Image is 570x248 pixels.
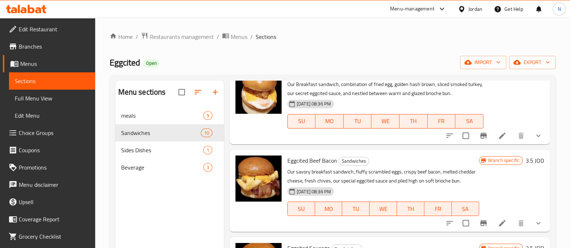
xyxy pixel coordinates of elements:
span: WE [372,204,394,214]
span: Select to update [458,128,473,143]
a: Grocery Checklist [3,228,95,245]
a: Edit Menu [9,107,95,124]
span: Eggcited Beef Bacon [287,155,337,166]
span: 3 [204,164,212,171]
span: Coverage Report [19,215,89,224]
span: SU [291,116,313,126]
svg: Show Choices [534,219,543,227]
nav: breadcrumb [110,32,556,41]
nav: Menu sections [115,104,224,179]
button: delete [512,215,530,232]
span: TU [345,204,367,214]
span: Restaurants management [150,32,214,41]
div: Sandwiches10 [115,124,224,141]
button: TH [399,114,428,128]
a: Choice Groups [3,124,95,141]
a: Upsell [3,193,95,211]
span: Sides Dishes [121,146,203,154]
a: Coupons [3,141,95,159]
span: N [557,5,561,13]
button: show more [530,215,547,232]
button: TU [342,202,370,216]
button: FR [424,202,452,216]
li: / [217,32,219,41]
div: Open [143,59,160,68]
span: Eggcited [110,54,140,71]
button: SA [455,114,483,128]
span: meals [121,111,203,120]
span: [DATE] 08:36 PM [294,188,334,195]
span: Open [143,60,160,66]
button: MO [315,202,343,216]
a: Branches [3,38,95,55]
p: Our savory breakfast sandwich, fluffy scrambled eggs, crispy beef bacon, melted cheddar cheese, f... [287,167,479,185]
button: MO [315,114,344,128]
span: MO [318,204,340,214]
span: FR [427,204,449,214]
li: / [136,32,138,41]
button: SA [452,202,479,216]
span: Select all sections [174,85,189,100]
span: Choice Groups [19,128,89,137]
a: Edit Restaurant [3,21,95,38]
a: Menu disclaimer [3,176,95,193]
a: Edit menu item [498,219,507,227]
div: Jordan [468,5,482,13]
span: Sandwiches [339,157,369,165]
a: Sections [9,72,95,90]
span: Menu disclaimer [19,180,89,189]
span: FR [430,116,453,126]
li: / [250,32,253,41]
span: Select to update [458,216,473,231]
div: Menu-management [390,5,434,13]
span: Coupons [19,146,89,154]
a: Home [110,32,133,41]
span: export [515,58,550,67]
span: MO [318,116,341,126]
a: Full Menu View [9,90,95,107]
img: Eggcited Beef Bacon [235,155,282,202]
span: Branch specific [485,157,522,164]
div: items [201,128,212,137]
div: items [203,146,212,154]
button: WE [371,114,399,128]
span: 1 [204,147,212,154]
button: FR [428,114,456,128]
span: TU [346,116,369,126]
span: Full Menu View [15,94,89,103]
button: sort-choices [441,127,458,144]
button: WE [370,202,397,216]
button: import [460,56,506,69]
span: Sections [256,32,276,41]
div: items [203,163,212,172]
a: Coverage Report [3,211,95,228]
span: Promotions [19,163,89,172]
span: 9 [204,112,212,119]
span: Beverage [121,163,203,172]
span: TH [400,204,421,214]
span: Sandwiches [121,128,201,137]
span: [DATE] 08:36 PM [294,100,334,107]
div: Sides Dishes1 [115,141,224,159]
div: meals9 [115,107,224,124]
span: Edit Menu [15,111,89,120]
h2: Menu sections [118,87,166,98]
div: Sandwiches [339,157,369,166]
svg: Show Choices [534,131,543,140]
span: Branches [19,42,89,51]
span: 10 [201,130,212,136]
span: TH [402,116,425,126]
button: export [509,56,556,69]
span: import [466,58,500,67]
button: TU [344,114,372,128]
button: show more [530,127,547,144]
a: Edit menu item [498,131,507,140]
span: Edit Restaurant [19,25,89,33]
button: delete [512,127,530,144]
div: Beverage3 [115,159,224,176]
span: SA [458,116,481,126]
span: Menus [20,59,89,68]
span: Sections [15,77,89,85]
